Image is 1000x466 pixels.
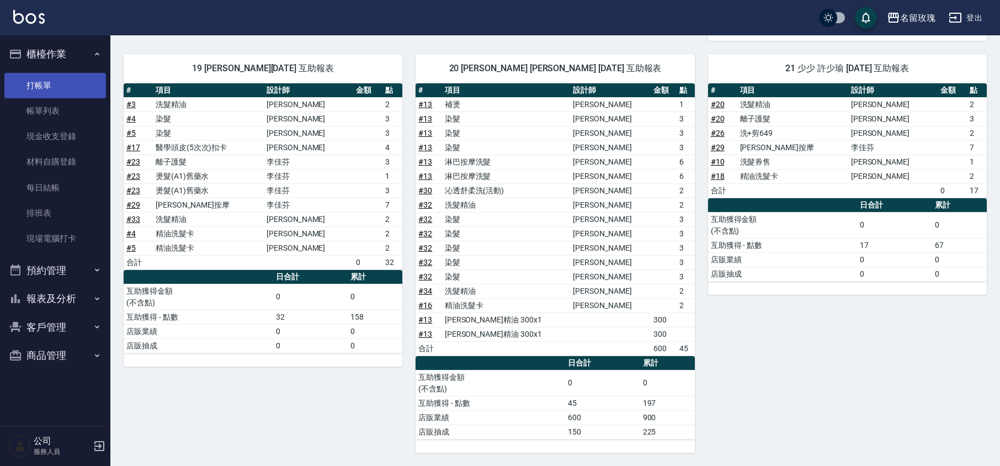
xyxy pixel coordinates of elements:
table: a dense table [416,83,694,356]
td: 3 [677,255,694,269]
a: #29 [126,200,140,209]
td: 染髮 [442,255,571,269]
td: 店販業績 [124,324,273,338]
th: 累計 [348,270,402,284]
td: [PERSON_NAME] [264,140,353,155]
a: #18 [711,172,725,181]
td: 2 [677,198,694,212]
th: 累計 [640,356,695,370]
a: #13 [418,172,432,181]
td: 3 [677,126,694,140]
a: #32 [418,258,432,267]
td: [PERSON_NAME]精油 300x1 [442,327,571,341]
td: 2 [967,126,987,140]
td: 4 [382,140,402,155]
td: 3 [677,269,694,284]
td: 離子護髮 [153,155,264,169]
td: 0 [273,338,348,353]
a: #13 [418,143,432,152]
td: 600 [651,341,677,356]
td: 互助獲得 - 點數 [124,310,273,324]
td: 染髮 [442,226,571,241]
a: #26 [711,129,725,137]
td: 沁透舒柔洗(活動) [442,183,571,198]
td: 店販抽成 [124,338,273,353]
button: 報表及分析 [4,284,106,313]
a: 材料自購登錄 [4,149,106,174]
td: 0 [932,252,987,267]
td: [PERSON_NAME] [848,169,938,183]
span: 19 [PERSON_NAME][DATE] 互助報表 [137,63,389,74]
td: 0 [348,338,402,353]
a: 排班表 [4,200,106,226]
td: 3 [382,112,402,126]
td: [PERSON_NAME]按摩 [153,198,264,212]
td: 店販抽成 [708,267,858,281]
td: 店販業績 [416,410,565,425]
a: #34 [418,287,432,295]
td: 3 [382,126,402,140]
td: 2 [967,97,987,112]
th: 金額 [353,83,382,98]
td: [PERSON_NAME] [264,226,353,241]
td: 3 [677,112,694,126]
td: [PERSON_NAME] [570,183,651,198]
th: 金額 [938,83,967,98]
th: 日合計 [565,356,640,370]
a: 帳單列表 [4,98,106,124]
th: 設計師 [570,83,651,98]
td: 2 [967,169,987,183]
a: #32 [418,229,432,238]
td: 7 [967,140,987,155]
td: 900 [640,410,695,425]
td: [PERSON_NAME] [570,269,651,284]
td: 3 [677,212,694,226]
td: 197 [640,396,695,410]
td: 17 [967,183,987,198]
td: 互助獲得 - 點數 [708,238,858,252]
td: [PERSON_NAME] [570,112,651,126]
td: [PERSON_NAME]按摩 [737,140,848,155]
td: [PERSON_NAME] [570,241,651,255]
th: # [708,83,737,98]
td: 17 [857,238,932,252]
th: # [124,83,153,98]
td: 李佳芬 [264,155,353,169]
td: [PERSON_NAME] [848,126,938,140]
td: 0 [932,212,987,238]
table: a dense table [708,83,987,198]
td: 6 [677,169,694,183]
td: [PERSON_NAME] [264,126,353,140]
a: 每日結帳 [4,175,106,200]
a: #30 [418,186,432,195]
td: [PERSON_NAME] [264,212,353,226]
td: 洗髮精油 [442,284,571,298]
td: 染髮 [442,140,571,155]
th: 金額 [651,83,677,98]
a: #23 [126,172,140,181]
td: 燙髮(A1)舊藥水 [153,169,264,183]
td: 染髮 [153,126,264,140]
th: # [416,83,442,98]
th: 日合計 [273,270,348,284]
a: #20 [711,100,725,109]
td: 32 [382,255,402,269]
td: 2 [677,298,694,313]
td: 互助獲得金額 (不含點) [416,370,565,396]
table: a dense table [124,83,402,270]
a: #32 [418,272,432,281]
td: 0 [353,255,382,269]
a: #29 [711,143,725,152]
td: 洗髮精油 [153,212,264,226]
a: #33 [126,215,140,224]
td: 1 [967,155,987,169]
th: 點 [967,83,987,98]
td: 3 [967,112,987,126]
td: [PERSON_NAME] [570,169,651,183]
td: 6 [677,155,694,169]
td: 300 [651,313,677,327]
td: [PERSON_NAME] [570,198,651,212]
td: 3 [382,155,402,169]
td: 45 [677,341,694,356]
td: 1 [382,169,402,183]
